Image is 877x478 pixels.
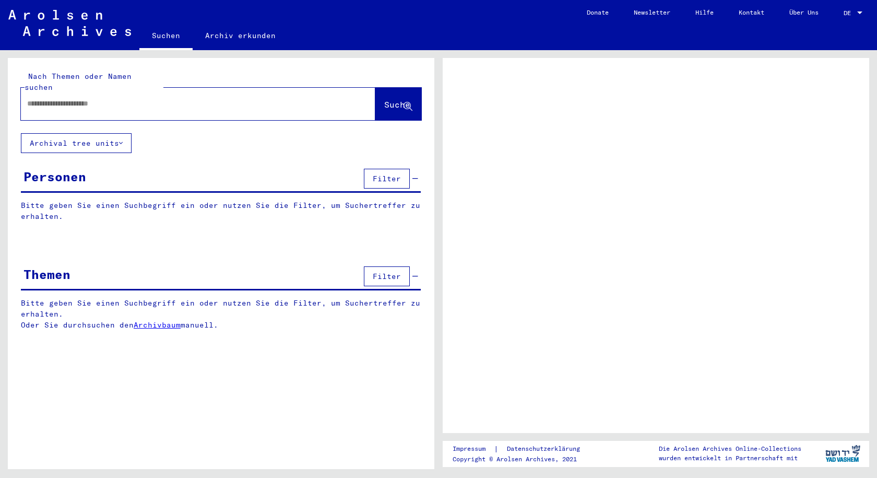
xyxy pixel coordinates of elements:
div: | [453,444,592,454]
mat-label: Nach Themen oder Namen suchen [25,72,132,92]
p: Copyright © Arolsen Archives, 2021 [453,454,592,464]
p: Bitte geben Sie einen Suchbegriff ein oder nutzen Sie die Filter, um Suchertreffer zu erhalten. O... [21,298,421,331]
a: Suchen [139,23,193,50]
p: wurden entwickelt in Partnerschaft mit [659,453,801,463]
button: Suche [375,88,421,120]
span: Filter [373,174,401,183]
a: Archiv erkunden [193,23,288,48]
button: Archival tree units [21,133,132,153]
p: Bitte geben Sie einen Suchbegriff ein oder nutzen Sie die Filter, um Suchertreffer zu erhalten. [21,200,421,222]
button: Filter [364,169,410,189]
span: Filter [373,272,401,281]
a: Impressum [453,444,494,454]
img: yv_logo.png [823,440,862,467]
a: Archivbaum [134,320,181,330]
div: Personen [23,167,86,186]
button: Filter [364,266,410,286]
img: Arolsen_neg.svg [8,10,131,36]
span: Suche [384,99,410,110]
p: Die Arolsen Archives Online-Collections [659,444,801,453]
span: DE [844,9,855,17]
a: Datenschutzerklärung [499,444,592,454]
div: Themen [23,265,70,284]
